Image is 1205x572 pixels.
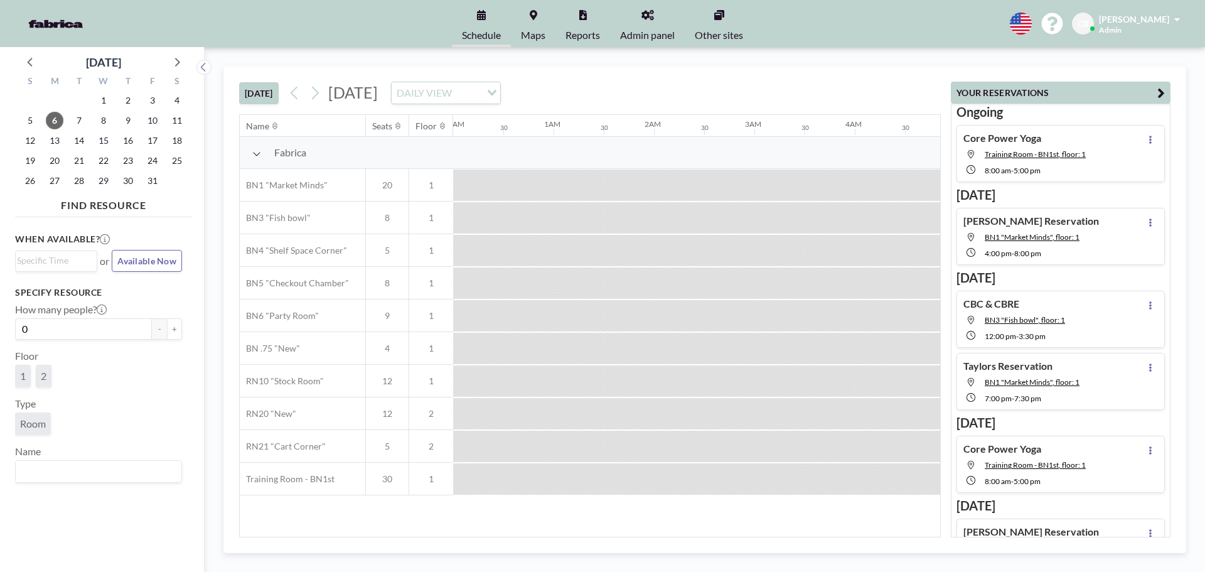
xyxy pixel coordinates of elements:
span: Sunday, October 5, 2025 [21,112,39,129]
span: - [1012,394,1014,403]
span: Friday, October 17, 2025 [144,132,161,149]
span: 30 [366,473,409,485]
div: Floor [415,121,437,132]
span: or [100,255,109,267]
span: Wednesday, October 22, 2025 [95,152,112,170]
span: Admin [1099,25,1122,35]
h3: Ongoing [956,104,1165,120]
span: 2 [409,408,453,419]
span: 1 [409,245,453,256]
span: 1 [409,212,453,224]
h4: [PERSON_NAME] Reservation [963,215,1099,227]
div: Search for option [16,461,181,482]
span: 8 [366,212,409,224]
span: Friday, October 24, 2025 [144,152,161,170]
span: Maps [521,30,545,40]
h3: [DATE] [956,498,1165,514]
h4: CBC & CBRE [963,298,1019,310]
span: Thursday, October 2, 2025 [119,92,137,109]
h3: [DATE] [956,187,1165,203]
span: RN21 "Cart Corner" [240,441,326,452]
span: BN3 "Fish bowl" [240,212,311,224]
span: - [1011,166,1014,175]
div: 4AM [845,119,862,129]
span: 8:00 PM [1014,249,1041,258]
h3: Specify resource [15,287,182,298]
span: 5:00 PM [1014,477,1041,486]
span: Monday, October 27, 2025 [46,172,63,190]
span: 1 [409,473,453,485]
span: Room [20,418,46,429]
div: Search for option [392,82,500,104]
div: T [67,74,92,90]
input: Search for option [456,85,479,101]
span: 8 [366,278,409,289]
span: Thursday, October 23, 2025 [119,152,137,170]
div: S [18,74,43,90]
span: Schedule [462,30,501,40]
span: Available Now [117,256,176,266]
span: 4 [366,343,409,354]
span: 9 [366,310,409,321]
span: Other sites [695,30,743,40]
span: Training Room - BN1st, floor: 1 [985,460,1086,470]
span: Thursday, October 16, 2025 [119,132,137,149]
span: BN1 "Market Minds", floor: 1 [985,377,1079,387]
span: BN6 "Party Room" [240,310,319,321]
span: 2 [409,441,453,452]
span: Monday, October 13, 2025 [46,132,63,149]
span: RN20 "New" [240,408,296,419]
span: Wednesday, October 1, 2025 [95,92,112,109]
div: 30 [902,124,909,132]
span: 1 [409,310,453,321]
span: Tuesday, October 28, 2025 [70,172,88,190]
span: BN .75 "New" [240,343,300,354]
span: CB [1078,18,1089,30]
span: Reports [565,30,600,40]
span: - [1012,249,1014,258]
label: Name [15,445,41,458]
span: [PERSON_NAME] [1099,14,1169,24]
span: Training Room - BN1st [240,473,335,485]
div: 30 [801,124,809,132]
input: Search for option [17,254,90,267]
div: W [92,74,116,90]
span: Tuesday, October 14, 2025 [70,132,88,149]
span: Tuesday, October 7, 2025 [70,112,88,129]
span: Friday, October 10, 2025 [144,112,161,129]
span: 8:00 AM [985,166,1011,175]
span: Thursday, October 9, 2025 [119,112,137,129]
span: 8:00 AM [985,477,1011,486]
span: Saturday, October 18, 2025 [168,132,186,149]
button: YOUR RESERVATIONS [951,82,1170,104]
div: 12AM [444,119,464,129]
span: Sunday, October 26, 2025 [21,172,39,190]
div: 30 [500,124,508,132]
div: 1AM [544,119,560,129]
span: 2 [41,370,46,382]
span: Saturday, October 4, 2025 [168,92,186,109]
div: S [164,74,189,90]
span: [DATE] [328,83,378,102]
span: 7:00 PM [985,394,1012,403]
span: BN1 "Market Minds" [240,180,328,191]
span: Wednesday, October 8, 2025 [95,112,112,129]
span: Wednesday, October 29, 2025 [95,172,112,190]
span: Monday, October 6, 2025 [46,112,63,129]
span: Friday, October 3, 2025 [144,92,161,109]
button: Available Now [112,250,182,272]
h3: [DATE] [956,415,1165,431]
span: Friday, October 31, 2025 [144,172,161,190]
span: 4:00 PM [985,249,1012,258]
span: - [1011,477,1014,486]
span: Saturday, October 11, 2025 [168,112,186,129]
div: 2AM [645,119,661,129]
span: 1 [409,343,453,354]
span: 12 [366,408,409,419]
span: 5:00 PM [1014,166,1041,175]
div: F [140,74,164,90]
span: Tuesday, October 21, 2025 [70,152,88,170]
h4: FIND RESOURCE [15,194,192,212]
span: 7:30 PM [1014,394,1041,403]
span: 12 [366,375,409,387]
